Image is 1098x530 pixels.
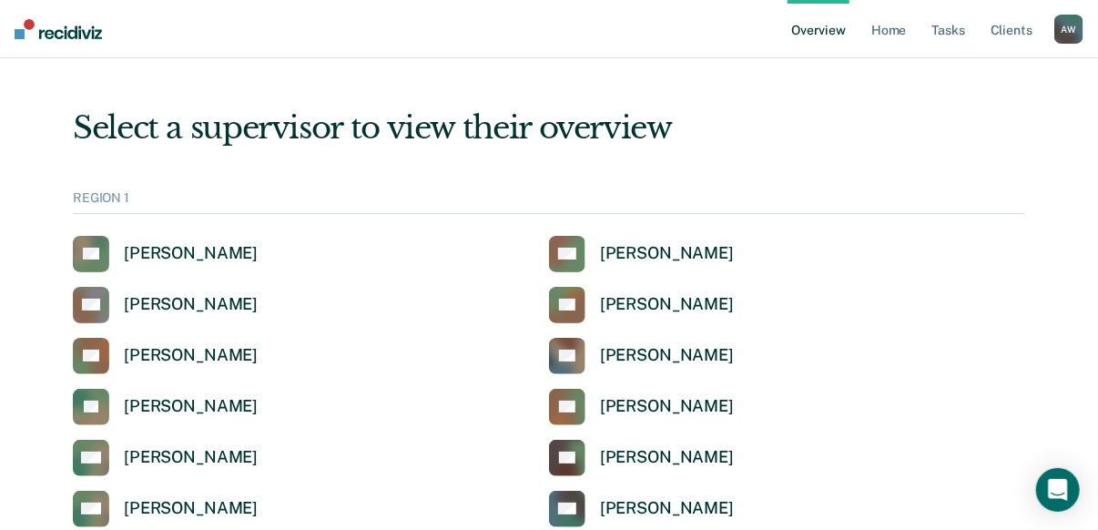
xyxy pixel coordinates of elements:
div: [PERSON_NAME] [124,294,258,315]
div: REGION 1 [73,190,1025,214]
a: [PERSON_NAME] [73,287,258,323]
a: [PERSON_NAME] [549,491,734,527]
div: [PERSON_NAME] [600,396,734,417]
a: [PERSON_NAME] [549,287,734,323]
div: Select a supervisor to view their overview [73,109,1025,147]
a: [PERSON_NAME] [549,338,734,374]
div: [PERSON_NAME] [124,396,258,417]
div: [PERSON_NAME] [124,243,258,264]
button: AW [1054,15,1083,44]
a: [PERSON_NAME] [73,491,258,527]
a: [PERSON_NAME] [73,440,258,476]
div: [PERSON_NAME] [124,345,258,366]
a: [PERSON_NAME] [549,236,734,272]
div: [PERSON_NAME] [124,498,258,519]
div: [PERSON_NAME] [600,447,734,468]
div: [PERSON_NAME] [600,243,734,264]
a: [PERSON_NAME] [73,338,258,374]
a: [PERSON_NAME] [549,389,734,425]
a: [PERSON_NAME] [73,389,258,425]
div: [PERSON_NAME] [600,294,734,315]
a: [PERSON_NAME] [549,440,734,476]
div: [PERSON_NAME] [600,345,734,366]
div: Open Intercom Messenger [1036,468,1080,512]
div: [PERSON_NAME] [124,447,258,468]
a: [PERSON_NAME] [73,236,258,272]
div: A W [1054,15,1083,44]
img: Recidiviz [15,19,102,39]
div: [PERSON_NAME] [600,498,734,519]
